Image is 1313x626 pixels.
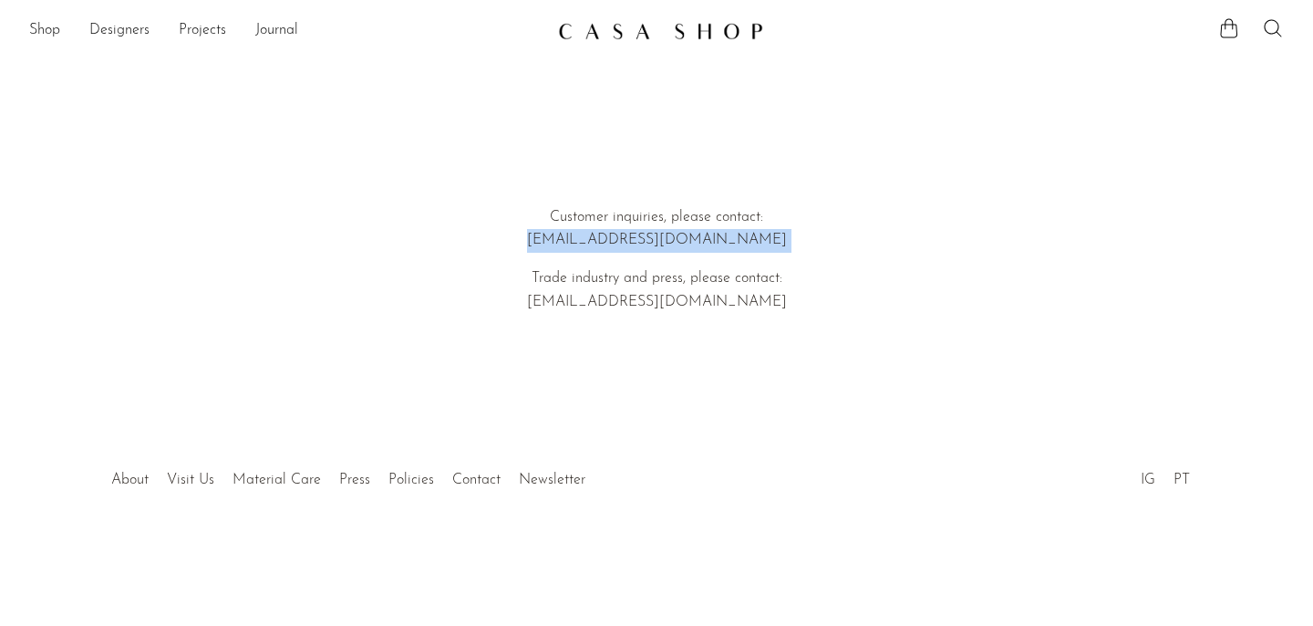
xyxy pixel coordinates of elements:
nav: Desktop navigation [29,16,543,47]
a: Visit Us [167,473,214,487]
a: Designers [89,19,150,43]
ul: Quick links [102,458,594,493]
a: Material Care [233,473,321,487]
a: Shop [29,19,60,43]
p: Trade industry and press, please contact: [EMAIL_ADDRESS][DOMAIN_NAME] [396,267,917,314]
ul: Social Medias [1132,458,1199,493]
a: Press [339,473,370,487]
a: IG [1141,473,1155,487]
a: Contact [452,473,501,487]
ul: NEW HEADER MENU [29,16,543,47]
a: Journal [255,19,298,43]
a: About [111,473,149,487]
p: Customer inquiries, please contact: [EMAIL_ADDRESS][DOMAIN_NAME] [396,206,917,253]
a: PT [1173,473,1190,487]
a: Projects [179,19,226,43]
a: Policies [388,473,434,487]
